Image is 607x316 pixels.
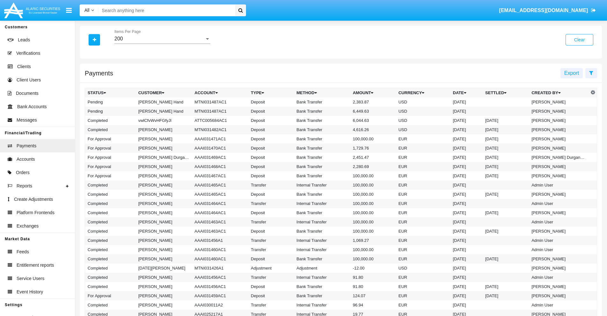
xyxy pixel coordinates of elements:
[85,125,136,134] td: Completed
[192,153,249,162] td: AAAI031469AC1
[350,190,396,199] td: 100,000.00
[192,125,249,134] td: MTNI031482AC1
[396,107,450,116] td: USD
[294,125,350,134] td: Bank Transfer
[483,153,529,162] td: [DATE]
[17,275,44,282] span: Service Users
[17,156,35,163] span: Accounts
[248,227,294,236] td: Deposit
[294,144,350,153] td: Bank Transfer
[192,134,249,144] td: AAAI031471AC1
[294,180,350,190] td: Internal Transfer
[350,199,396,208] td: 100,000.00
[450,116,483,125] td: [DATE]
[529,97,589,107] td: [PERSON_NAME]
[17,223,39,229] span: Exchanges
[483,88,529,98] th: Settled
[17,209,54,216] span: Platform Frontends
[350,227,396,236] td: 100,000.00
[450,300,483,310] td: [DATE]
[85,245,136,254] td: Completed
[529,153,589,162] td: [PERSON_NAME] DurganNotEnoughMoney
[192,97,249,107] td: MTNI031487AC1
[450,171,483,180] td: [DATE]
[192,88,249,98] th: Account
[136,180,192,190] td: [PERSON_NAME]
[248,208,294,217] td: Deposit
[294,208,350,217] td: Bank Transfer
[136,171,192,180] td: [PERSON_NAME]
[294,153,350,162] td: Bank Transfer
[350,125,396,134] td: 4,616.26
[294,227,350,236] td: Bank Transfer
[396,199,450,208] td: EUR
[136,263,192,273] td: [DATE][PERSON_NAME]
[136,273,192,282] td: [PERSON_NAME]
[529,116,589,125] td: [PERSON_NAME]
[192,199,249,208] td: AAAI031464AC1
[396,144,450,153] td: EUR
[483,171,529,180] td: [DATE]
[192,116,249,125] td: ATTC005684AC1
[450,162,483,171] td: [DATE]
[529,263,589,273] td: [PERSON_NAME]
[192,263,249,273] td: MTNI031426A1
[136,153,192,162] td: [PERSON_NAME] DurganNotEnoughMoney
[294,291,350,300] td: Bank Transfer
[248,171,294,180] td: Deposit
[85,254,136,263] td: Completed
[450,125,483,134] td: [DATE]
[529,227,589,236] td: [PERSON_NAME]
[85,263,136,273] td: Completed
[529,245,589,254] td: Admin User
[248,291,294,300] td: Deposit
[85,208,136,217] td: Completed
[192,300,249,310] td: AAAI030011A2
[529,300,589,310] td: Admin User
[450,107,483,116] td: [DATE]
[192,107,249,116] td: MTNI031487AC1
[136,88,192,98] th: Customer
[84,8,90,13] span: All
[350,88,396,98] th: Amount
[483,134,529,144] td: [DATE]
[136,300,192,310] td: [PERSON_NAME]
[294,88,350,98] th: Method
[350,153,396,162] td: 2,451.47
[14,196,53,203] span: Create Adjustments
[350,107,396,116] td: 6,449.63
[483,125,529,134] td: [DATE]
[192,273,249,282] td: AAAI031456AC1
[17,289,43,295] span: Event History
[450,273,483,282] td: [DATE]
[294,273,350,282] td: Internal Transfer
[529,273,589,282] td: Admin User
[294,217,350,227] td: Internal Transfer
[350,245,396,254] td: 100,000.00
[294,263,350,273] td: Adjustment
[248,153,294,162] td: Deposit
[396,88,450,98] th: Currency
[248,180,294,190] td: Transfer
[85,236,136,245] td: Completed
[350,162,396,171] td: 2,280.69
[450,227,483,236] td: [DATE]
[248,190,294,199] td: Deposit
[396,245,450,254] td: EUR
[529,254,589,263] td: [PERSON_NAME]
[192,282,249,291] td: AAAI031456AC1
[483,144,529,153] td: [DATE]
[529,107,589,116] td: [PERSON_NAME]
[85,171,136,180] td: For Approval
[396,153,450,162] td: EUR
[80,7,99,14] a: All
[450,263,483,273] td: [DATE]
[396,162,450,171] td: EUR
[192,227,249,236] td: AAAI031463AC1
[294,282,350,291] td: Bank Transfer
[450,144,483,153] td: [DATE]
[396,254,450,263] td: EUR
[136,190,192,199] td: [PERSON_NAME]
[529,199,589,208] td: Admin User
[560,68,583,78] button: Export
